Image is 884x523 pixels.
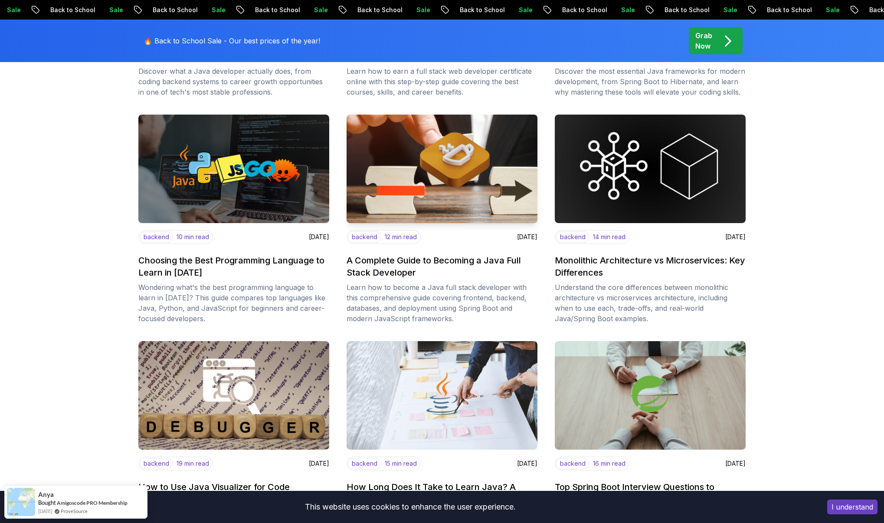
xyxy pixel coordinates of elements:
[138,115,329,324] a: imagebackend10 min read[DATE]Choosing the Best Programming Language to Learn in [DATE]Wondering w...
[347,66,537,97] p: Learn how to earn a full stack web developer certificate online with this step-by-step guide cove...
[695,30,712,51] p: Grab Now
[138,115,329,223] img: image
[309,233,329,241] p: [DATE]
[347,6,406,14] p: Back to School
[725,459,746,468] p: [DATE]
[7,497,814,516] div: This website uses cookies to enhance the user experience.
[138,282,329,324] p: Wondering what's the best programming language to learn in [DATE]? This guide compares top langua...
[555,341,746,450] img: image
[593,233,625,241] p: 14 min read
[509,6,537,14] p: Sale
[450,6,509,14] p: Back to School
[140,458,173,469] p: backend
[144,36,320,46] p: 🔥 Back to School Sale - Our best prices of the year!
[348,458,381,469] p: backend
[177,459,209,468] p: 19 min read
[555,115,746,324] a: imagebackend14 min read[DATE]Monolithic Architecture vs Microservices: Key DifferencesUnderstand ...
[555,481,746,505] h2: Top Spring Boot Interview Questions to Prepare in [DATE]
[138,66,329,97] p: Discover what a Java developer actually does, from coding backend systems to career growth opport...
[143,6,202,14] p: Back to School
[385,459,417,468] p: 15 min read
[38,507,52,515] span: [DATE]
[138,254,329,279] h2: Choosing the Best Programming Language to Learn in [DATE]
[347,341,537,450] img: image
[7,488,35,516] img: provesource social proof notification image
[347,481,537,505] h2: How Long Does It Take to Learn Java? A Realistic Timeline
[593,459,625,468] p: 16 min read
[61,507,88,515] a: ProveSource
[555,254,746,279] h2: Monolithic Architecture vs Microservices: Key Differences
[202,6,229,14] p: Sale
[757,6,816,14] p: Back to School
[347,254,537,279] h2: A Complete Guide to Becoming a Java Full Stack Developer
[309,459,329,468] p: [DATE]
[348,231,381,243] p: backend
[38,499,56,506] span: Bought
[40,6,99,14] p: Back to School
[556,458,589,469] p: backend
[406,6,434,14] p: Sale
[347,115,537,324] a: imagebackend12 min read[DATE]A Complete Guide to Becoming a Java Full Stack DeveloperLearn how to...
[385,233,417,241] p: 12 min read
[245,6,304,14] p: Back to School
[555,282,746,324] p: Understand the core differences between monolithic architecture vs microservices architecture, in...
[517,459,537,468] p: [DATE]
[816,6,844,14] p: Sale
[177,233,209,241] p: 10 min read
[552,6,611,14] p: Back to School
[99,6,127,14] p: Sale
[38,491,54,498] span: Anya
[611,6,639,14] p: Sale
[304,6,332,14] p: Sale
[347,282,537,324] p: Learn how to become a Java full stack developer with this comprehensive guide covering frontend, ...
[138,341,329,450] img: image
[555,115,746,223] img: image
[140,231,173,243] p: backend
[827,500,877,514] button: Accept cookies
[714,6,741,14] p: Sale
[556,231,589,243] p: backend
[342,112,542,226] img: image
[57,499,128,507] a: Amigoscode PRO Membership
[517,233,537,241] p: [DATE]
[655,6,714,14] p: Back to School
[725,233,746,241] p: [DATE]
[555,66,746,97] p: Discover the most essential Java frameworks for modern development, from Spring Boot to Hibernate...
[138,481,329,505] h2: How to Use Java Visualizer for Code Debugging and Learning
